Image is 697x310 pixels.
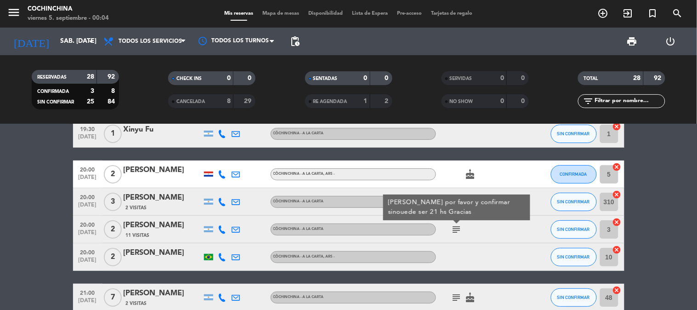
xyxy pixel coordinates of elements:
[551,193,597,211] button: SIN CONFIRMAR
[76,123,99,134] span: 19:30
[665,36,676,47] i: power_settings_new
[104,193,122,211] span: 3
[176,76,202,81] span: CHECK INS
[28,14,109,23] div: viernes 5. septiembre - 00:04
[557,199,590,204] span: SIN CONFIRMAR
[76,174,99,185] span: [DATE]
[451,292,462,303] i: subject
[652,28,690,55] div: LOG OUT
[108,74,117,80] strong: 92
[273,132,324,135] span: CôChinChina - A LA CARTA
[273,295,324,299] span: CôChinChina - A LA CARTA
[124,219,202,231] div: [PERSON_NAME]
[104,165,122,184] span: 2
[672,8,683,19] i: search
[465,292,476,303] i: cake
[450,76,472,81] span: SERVIDAS
[124,164,202,176] div: [PERSON_NAME]
[324,255,335,258] span: , ARS -
[551,220,597,239] button: SIN CONFIRMAR
[594,96,665,106] input: Filtrar por nombre...
[104,288,122,307] span: 7
[304,11,347,16] span: Disponibilidad
[451,224,462,235] i: subject
[104,248,122,266] span: 2
[227,98,231,104] strong: 8
[124,247,202,259] div: [PERSON_NAME]
[108,98,117,105] strong: 84
[560,172,587,177] span: CONFIRMADA
[76,202,99,212] span: [DATE]
[76,287,99,298] span: 21:00
[364,75,368,81] strong: 0
[37,89,69,94] span: CONFIRMADA
[551,288,597,307] button: SIN CONFIRMAR
[28,5,109,14] div: Cochinchina
[220,11,258,16] span: Mis reservas
[551,248,597,266] button: SIN CONFIRMAR
[273,227,324,231] span: CôChinChina - A LA CARTA
[612,162,622,172] i: cancel
[557,254,590,259] span: SIN CONFIRMAR
[500,98,504,104] strong: 0
[37,75,67,80] span: RESERVADAS
[654,75,663,81] strong: 92
[76,257,99,268] span: [DATE]
[273,172,335,176] span: CôChinChina - A LA CARTA
[313,99,347,104] span: RE AGENDADA
[76,134,99,144] span: [DATE]
[7,31,56,52] i: [DATE]
[87,74,94,80] strong: 28
[76,230,99,240] span: [DATE]
[76,219,99,230] span: 20:00
[385,98,390,104] strong: 2
[627,36,638,47] span: print
[37,100,74,104] span: SIN CONFIRMAR
[426,11,477,16] span: Tarjetas de regalo
[273,200,324,203] span: CôChinChina - A LA CARTA
[347,11,392,16] span: Lista de Espera
[612,218,622,227] i: cancel
[76,164,99,174] span: 20:00
[91,88,94,94] strong: 3
[521,98,527,104] strong: 0
[289,36,300,47] span: pending_actions
[124,287,202,299] div: [PERSON_NAME]
[623,8,634,19] i: exit_to_app
[104,220,122,239] span: 2
[248,75,254,81] strong: 0
[7,6,21,19] i: menu
[324,172,335,176] span: , ARS -
[612,190,622,199] i: cancel
[258,11,304,16] span: Mapa de mesas
[76,298,99,308] span: [DATE]
[364,98,368,104] strong: 1
[244,98,254,104] strong: 29
[87,98,94,105] strong: 25
[126,300,147,307] span: 2 Visitas
[126,232,150,239] span: 11 Visitas
[500,75,504,81] strong: 0
[465,169,476,180] i: cake
[85,36,96,47] i: arrow_drop_down
[273,255,335,258] span: CôChinChina - A LA CARTA
[313,76,338,81] span: SENTADAS
[521,75,527,81] strong: 0
[119,38,182,45] span: Todos los servicios
[647,8,658,19] i: turned_in_not
[450,99,473,104] span: NO SHOW
[612,245,622,254] i: cancel
[126,204,147,212] span: 2 Visitas
[124,124,202,136] div: Xinyu Fu
[227,75,231,81] strong: 0
[124,192,202,204] div: [PERSON_NAME]
[584,76,598,81] span: TOTAL
[583,96,594,107] i: filter_list
[76,247,99,257] span: 20:00
[388,198,525,217] div: [PERSON_NAME] por favor y confirmar sinouede ser 21 hs Gracias
[557,227,590,232] span: SIN CONFIRMAR
[598,8,609,19] i: add_circle_outline
[76,191,99,202] span: 20:00
[385,75,390,81] strong: 0
[111,88,117,94] strong: 8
